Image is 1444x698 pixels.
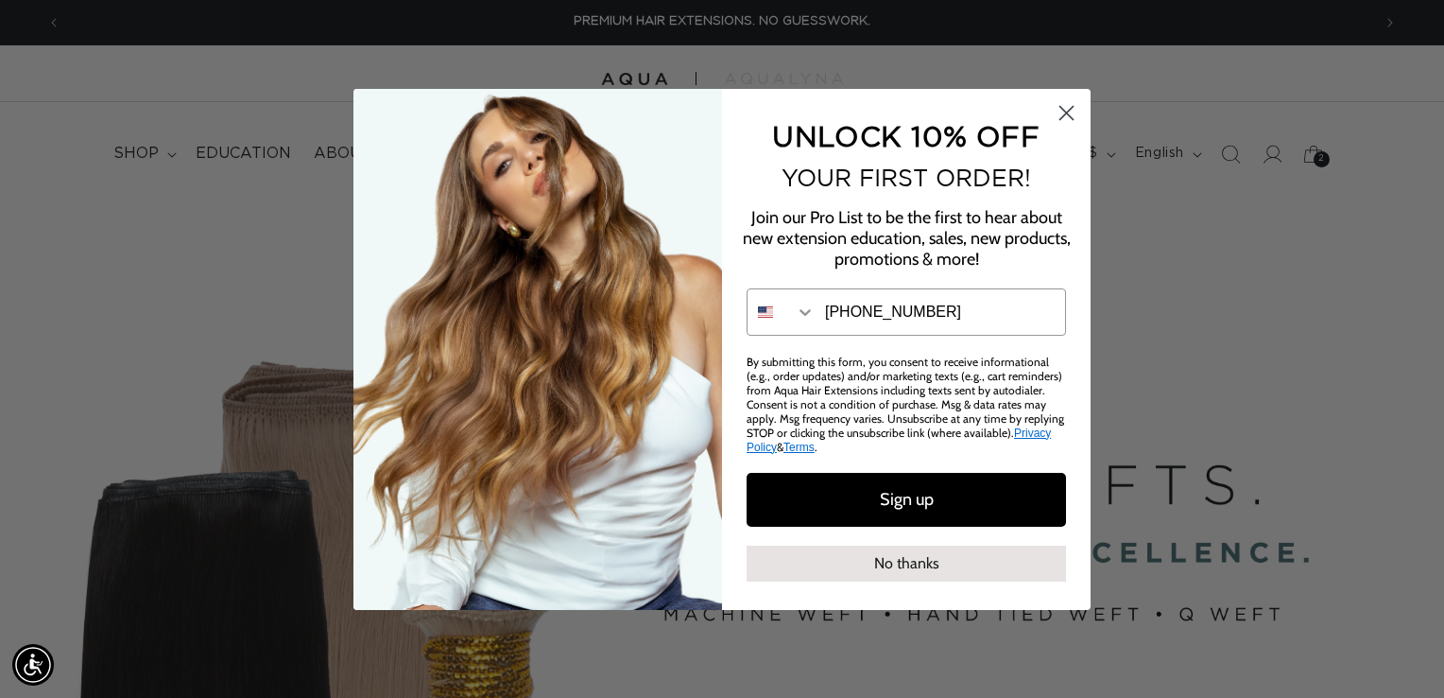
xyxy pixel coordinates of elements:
span: UNLOCK 10% OFF [772,120,1040,151]
div: Accessibility Menu [12,644,54,686]
img: c32608a3-3715-491a-9676-2ea8b463c88f.png [353,89,722,610]
a: Privacy Policy [747,427,1051,454]
p: By submitting this form, you consent to receive informational (e.g., order updates) and/or market... [747,355,1066,454]
button: Search Countries [748,289,816,335]
button: Sign up [747,473,1066,527]
span: Join our Pro List to be the first to hear about new extension education, sales, new products, pro... [743,207,1071,270]
img: United States [758,305,773,320]
span: YOUR FIRST ORDER! [782,165,1031,191]
button: Close dialog [1050,96,1083,130]
input: Phone Number [816,289,1065,335]
a: Terms [783,441,815,454]
iframe: Chat Widget [1349,607,1444,698]
button: No thanks [747,546,1066,582]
